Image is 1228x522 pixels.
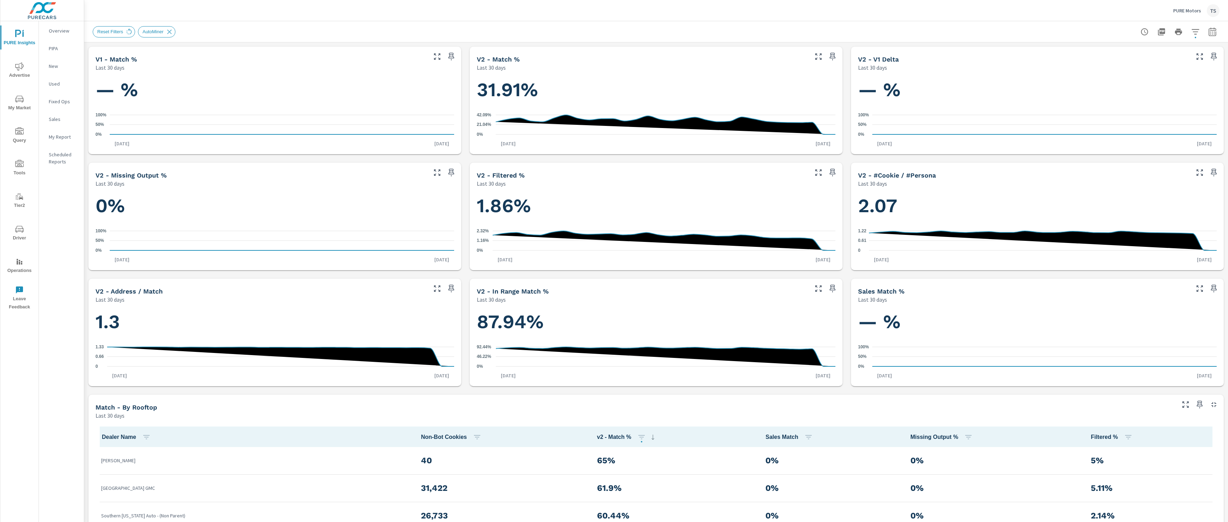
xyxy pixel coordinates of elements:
[858,122,867,127] text: 50%
[597,482,754,494] h3: 61.9%
[858,112,869,117] text: 100%
[477,288,549,295] h5: v2 - In Range Match %
[827,167,838,178] span: Save this to your personalized report
[910,510,1079,522] h3: 0%
[39,149,84,167] div: Scheduled Reports
[858,344,869,349] text: 100%
[1194,283,1205,294] button: Make Fullscreen
[811,140,835,147] p: [DATE]
[2,192,36,210] span: Tier2
[2,257,36,275] span: Operations
[421,510,586,522] h3: 26,733
[93,29,127,34] span: Reset Filters
[858,295,887,304] p: Last 30 days
[102,433,153,441] span: Dealer Name
[813,167,824,178] button: Make Fullscreen
[95,179,124,188] p: Last 30 days
[477,354,491,359] text: 46.22%
[95,238,104,243] text: 50%
[95,354,104,359] text: 0.66
[1207,4,1220,17] div: TS
[858,78,1217,102] h1: — %
[597,510,754,522] h3: 60.44%
[858,248,861,253] text: 0
[39,96,84,107] div: Fixed Ops
[95,404,157,411] h5: Match - By Rooftop
[827,283,838,294] span: Save this to your personalized report
[1091,510,1211,522] h3: 2.14%
[49,27,78,34] p: Overview
[49,98,78,105] p: Fixed Ops
[1091,482,1211,494] h3: 5.11%
[1171,25,1186,39] button: Print Report
[477,310,835,334] h1: 87.94%
[39,132,84,142] div: My Report
[1208,167,1220,178] span: Save this to your personalized report
[429,372,454,379] p: [DATE]
[477,63,506,72] p: Last 30 days
[765,510,899,522] h3: 0%
[95,194,454,218] h1: 0%
[95,288,163,295] h5: v2 - Address / Match
[39,79,84,89] div: Used
[107,372,132,379] p: [DATE]
[49,116,78,123] p: Sales
[477,132,483,137] text: 0%
[431,283,443,294] button: Make Fullscreen
[872,140,897,147] p: [DATE]
[95,63,124,72] p: Last 30 days
[477,344,491,349] text: 92.44%
[1208,399,1220,410] button: Minimize Widget
[101,457,410,464] p: [PERSON_NAME]
[421,454,586,466] h3: 40
[446,167,457,178] span: Save this to your personalized report
[431,51,443,62] button: Make Fullscreen
[101,485,410,492] p: [GEOGRAPHIC_DATA] GMC
[765,433,815,441] span: Sales Match
[110,140,134,147] p: [DATE]
[2,160,36,177] span: Tools
[811,372,835,379] p: [DATE]
[1154,25,1169,39] button: "Export Report to PDF"
[813,283,824,294] button: Make Fullscreen
[2,30,36,47] span: PURE Insights
[1192,140,1217,147] p: [DATE]
[765,482,899,494] h3: 0%
[39,43,84,54] div: PIPA
[477,248,483,253] text: 0%
[477,364,483,369] text: 0%
[39,25,84,36] div: Overview
[101,512,410,519] p: Southern [US_STATE] Auto - (Non Parent)
[493,256,517,263] p: [DATE]
[477,179,506,188] p: Last 30 days
[858,238,867,243] text: 0.61
[858,56,899,63] h5: v2 - v1 Delta
[858,179,887,188] p: Last 30 days
[138,26,175,37] div: AutoMiner
[39,61,84,71] div: New
[858,132,864,137] text: 0%
[421,482,586,494] h3: 31,422
[496,372,521,379] p: [DATE]
[95,122,104,127] text: 50%
[858,228,867,233] text: 1.22
[1188,25,1203,39] button: Apply Filters
[49,133,78,140] p: My Report
[1091,433,1135,441] span: Filtered %
[1205,25,1220,39] button: Select Date Range
[95,248,102,253] text: 0%
[39,114,84,124] div: Sales
[1192,256,1217,263] p: [DATE]
[95,172,167,179] h5: v2 - Missing Output %
[858,288,904,295] h5: Sales Match %
[597,433,657,441] span: v2 - Match %
[446,283,457,294] span: Save this to your personalized report
[477,112,491,117] text: 42.09%
[2,95,36,112] span: My Market
[2,286,36,311] span: Leave Feedback
[2,225,36,242] span: Driver
[2,127,36,145] span: Query
[431,167,443,178] button: Make Fullscreen
[477,122,491,127] text: 21.04%
[446,51,457,62] span: Save this to your personalized report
